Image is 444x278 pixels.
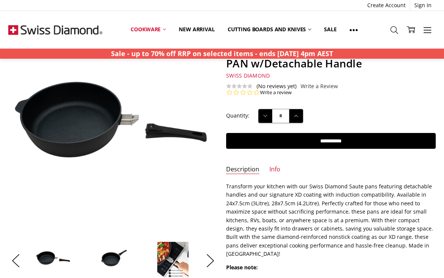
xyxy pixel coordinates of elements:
button: Next [203,249,218,272]
a: Info [269,165,280,174]
a: Write a review [260,89,292,96]
img: XD Induction 28 x 7.5cm Deep SAUTE PAN w/Detachable Handle [94,247,132,273]
a: Show All [343,21,364,38]
a: Cutting boards and knives [221,21,318,38]
p: Transform your kitchen with our Swiss Diamond Saute pans featuring detachable handles and our sig... [226,182,435,258]
a: Sale [318,21,343,38]
a: Write a Review [301,83,338,89]
a: Description [226,165,259,174]
button: Previous [8,249,23,272]
strong: Sale - up to 70% off RRP on selected items - ends [DATE] 4pm AEST [111,49,333,58]
h1: XD Induction 28 x 7.5cm Deep SAUTE PAN w/Detachable Handle [226,44,435,70]
span: Swiss Diamond [226,72,270,79]
a: Cookware [124,21,172,38]
span: (No reviews yet) [257,83,297,89]
strong: Please note: [226,264,258,271]
img: XD Induction 28 x 7.5cm Deep SAUTE PAN w/Detachable Handle [35,247,72,273]
a: New arrival [172,21,221,38]
label: Quantity: [226,112,249,120]
img: Free Shipping On Every Order [8,11,102,49]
